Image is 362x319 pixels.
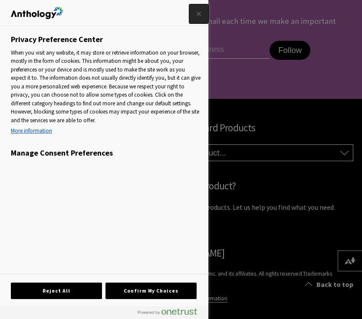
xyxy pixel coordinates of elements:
[189,4,208,23] button: Close
[11,35,103,44] h2: Privacy Preference Center
[11,148,201,162] h3: Manage Consent Preferences
[138,308,197,315] img: Powered by OneTrust Opens in a new Tab
[11,283,102,299] button: Reject All
[11,127,201,135] a: More information about your privacy, opens in a new tab
[11,49,201,137] div: When you visit any website, it may store or retrieve information on your browser, mostly in the f...
[11,4,63,22] div: Company Logo
[11,7,63,19] img: Company Logo
[105,283,197,299] button: Confirm My Choices
[138,308,204,319] a: Powered by OneTrust Opens in a new Tab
